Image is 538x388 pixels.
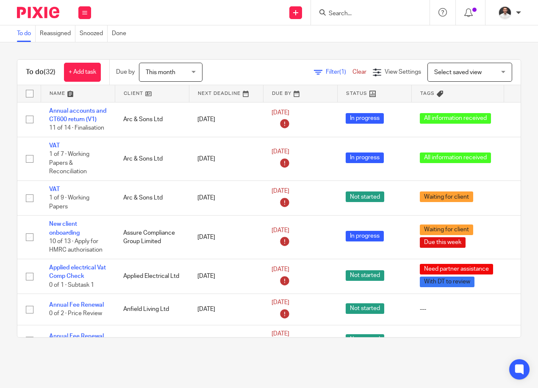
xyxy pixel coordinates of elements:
span: 1 of 7 · Working Papers & Reconciliation [49,151,89,175]
a: + Add task [64,63,101,82]
a: Annual Fee Renewal [49,333,104,339]
td: Arc & Sons Ltd [115,102,189,137]
div: --- [420,336,495,345]
td: [DATE] [189,102,263,137]
span: Filter [326,69,352,75]
a: Annual accounts and CT600 return (V1) [49,108,106,122]
h1: To do [26,68,55,77]
a: To do [17,25,36,42]
span: Need partner assistance [420,264,493,274]
span: In progress [346,152,384,163]
a: Snoozed [80,25,108,42]
td: [DATE] [189,259,263,294]
span: Due this week [420,237,466,248]
span: [DATE] [272,188,289,194]
span: Not started [346,334,384,345]
td: [DATE] [189,180,263,215]
span: Not started [346,191,384,202]
td: [DATE] [189,294,263,325]
span: [DATE] [272,110,289,116]
span: Waiting for client [420,191,473,202]
span: All information received [420,152,491,163]
a: Reassigned [40,25,75,42]
span: Not started [346,303,384,314]
span: [DATE] [272,149,289,155]
span: (1) [339,69,346,75]
span: This month [146,69,175,75]
img: dom%20slack.jpg [498,6,512,19]
a: Clear [352,69,366,75]
span: Select saved view [434,69,482,75]
div: --- [420,305,495,313]
a: New client onboarding [49,221,80,236]
span: [DATE] [272,267,289,273]
span: With DT to review [420,277,474,287]
span: In progress [346,231,384,241]
span: 10 of 13 · Apply for HMRC authorisation [49,238,103,253]
span: View Settings [385,69,421,75]
span: Waiting for client [420,224,473,235]
span: (32) [44,69,55,75]
input: Search [328,10,404,18]
span: 0 of 1 · Subtask 1 [49,282,94,288]
span: Not started [346,270,384,281]
img: Pixie [17,7,59,18]
span: 1 of 9 · Working Papers [49,195,89,210]
span: In progress [346,113,384,124]
td: Assure Compliance Group Limited [115,216,189,259]
td: Anfield Living Ltd [115,294,189,325]
span: [DATE] [272,227,289,233]
td: [DATE] [189,216,263,259]
td: [DATE] [189,325,263,356]
span: [DATE] [272,331,289,337]
span: 0 of 2 · Price Review [49,311,102,317]
span: 11 of 14 · Finalisation [49,125,104,131]
span: All information received [420,113,491,124]
a: Applied electrical Vat Comp Check [49,265,106,279]
a: VAT [49,186,60,192]
span: Tags [420,91,435,96]
a: Done [112,25,130,42]
td: D T Projects Limited [115,325,189,356]
span: [DATE] [272,299,289,305]
td: [DATE] [189,137,263,180]
a: VAT [49,143,60,149]
td: Applied Electrical Ltd [115,259,189,294]
td: Arc & Sons Ltd [115,180,189,215]
p: Due by [116,68,135,76]
td: Arc & Sons Ltd [115,137,189,180]
a: Annual Fee Renewal [49,302,104,308]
